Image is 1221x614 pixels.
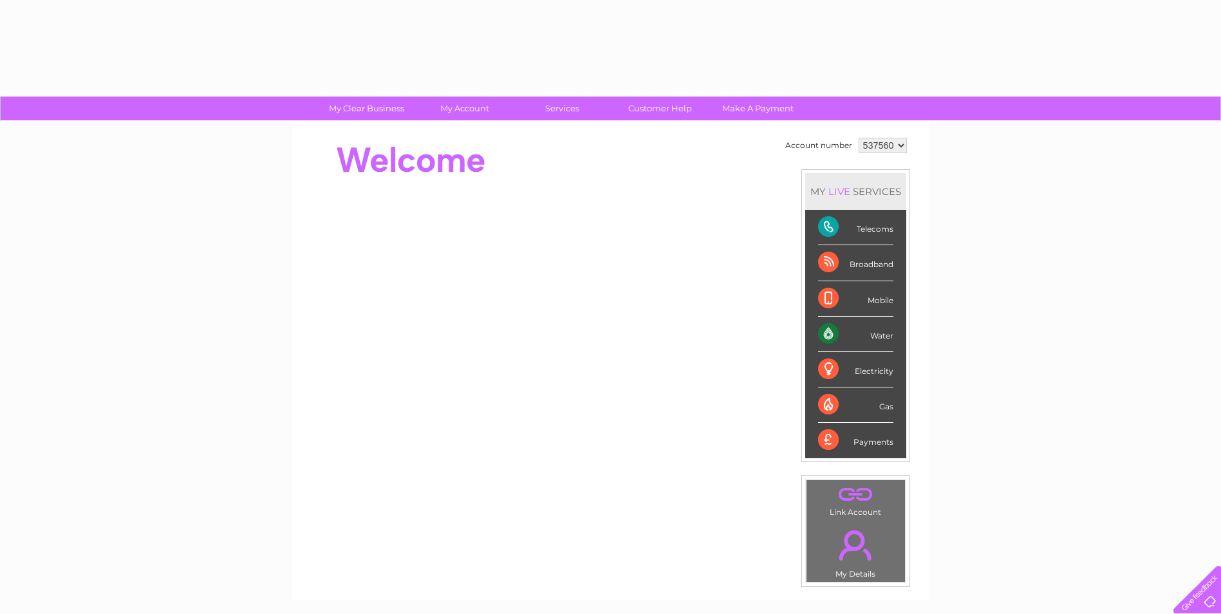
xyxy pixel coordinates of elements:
div: Water [818,317,893,352]
div: Mobile [818,281,893,317]
div: Broadband [818,245,893,281]
a: . [810,483,902,506]
div: Electricity [818,352,893,387]
div: Payments [818,423,893,458]
td: My Details [806,519,906,582]
td: Account number [782,135,855,156]
a: Make A Payment [705,97,811,120]
a: My Account [411,97,517,120]
a: Services [509,97,615,120]
a: . [810,523,902,568]
div: Telecoms [818,210,893,245]
div: Gas [818,387,893,423]
div: LIVE [826,185,853,198]
td: Link Account [806,479,906,520]
div: MY SERVICES [805,173,906,210]
a: My Clear Business [313,97,420,120]
a: Customer Help [607,97,713,120]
